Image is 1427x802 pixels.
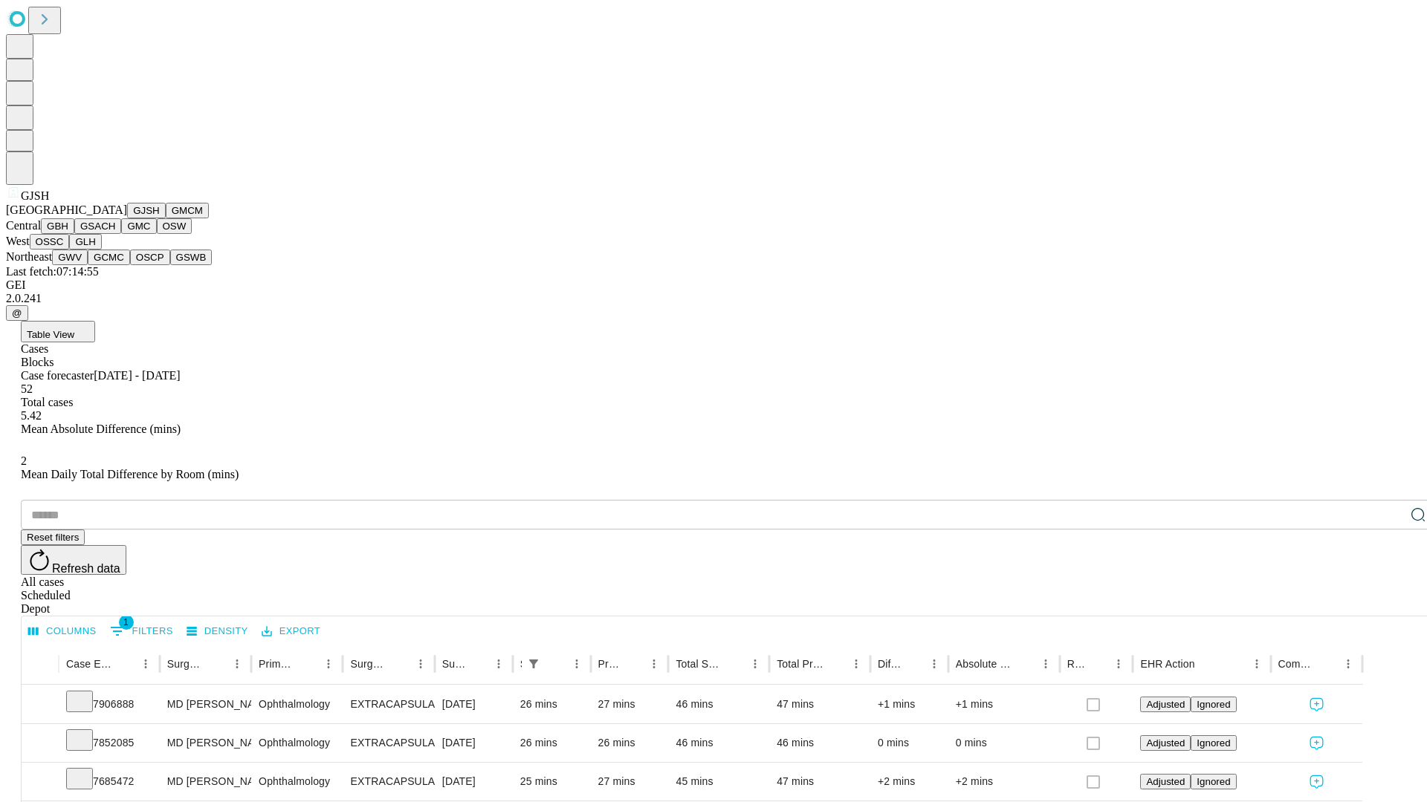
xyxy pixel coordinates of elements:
div: Surgery Date [442,658,466,670]
div: 7852085 [66,724,152,762]
div: Ophthalmology [259,685,335,723]
span: 5.42 [21,409,42,422]
button: Menu [644,653,664,674]
button: Sort [467,653,488,674]
span: Mean Daily Total Difference by Room (mins) [21,468,239,480]
div: 46 mins [676,685,762,723]
div: 7685472 [66,763,152,801]
button: Menu [1035,653,1056,674]
div: EHR Action [1140,658,1194,670]
button: @ [6,305,28,321]
div: +1 mins [956,685,1052,723]
div: EXTRACAPSULAR CATARACT REMOVAL WITH [MEDICAL_DATA] [350,763,427,801]
button: GMCM [166,203,209,218]
div: 2.0.241 [6,292,1421,305]
div: 27 mins [598,763,661,801]
button: Show filters [106,619,177,643]
span: West [6,235,30,247]
button: Show filters [523,653,544,674]
span: Refresh data [52,562,120,575]
span: Adjusted [1146,737,1185,749]
div: Resolved in EHR [1067,658,1087,670]
button: Ignored [1191,774,1236,789]
div: [DATE] [442,685,505,723]
div: Case Epic Id [66,658,113,670]
button: Menu [1246,653,1267,674]
div: Ophthalmology [259,763,335,801]
button: Density [183,620,252,643]
button: GSACH [74,218,121,234]
button: Expand [29,692,51,718]
button: Ignored [1191,735,1236,751]
span: Reset filters [27,532,79,543]
div: Comments [1278,658,1316,670]
button: Menu [1108,653,1129,674]
button: GJSH [127,203,166,218]
button: Sort [825,653,846,674]
div: Surgeon Name [167,658,204,670]
button: Sort [297,653,318,674]
button: Ignored [1191,697,1236,712]
button: Reset filters [21,529,85,545]
span: Total cases [21,396,73,408]
button: GSWB [170,250,213,265]
span: GJSH [21,189,49,202]
button: Table View [21,321,95,342]
div: 46 mins [676,724,762,762]
div: 1 active filter [523,653,544,674]
div: Total Scheduled Duration [676,658,722,670]
div: [DATE] [442,724,505,762]
button: Sort [1197,653,1217,674]
button: Menu [227,653,247,674]
div: Surgery Name [350,658,387,670]
div: MD [PERSON_NAME] [167,685,244,723]
button: Sort [623,653,644,674]
div: 47 mins [777,685,863,723]
div: MD [PERSON_NAME] [167,763,244,801]
span: Ignored [1197,737,1230,749]
button: Sort [206,653,227,674]
button: Sort [724,653,745,674]
button: GWV [52,250,88,265]
button: GCMC [88,250,130,265]
button: Menu [410,653,431,674]
button: Menu [566,653,587,674]
div: 45 mins [676,763,762,801]
button: Menu [318,653,339,674]
div: 26 mins [520,724,583,762]
button: Sort [1317,653,1338,674]
button: OSSC [30,234,70,250]
button: Adjusted [1140,735,1191,751]
div: 46 mins [777,724,863,762]
div: 26 mins [598,724,661,762]
div: Primary Service [259,658,296,670]
span: 1 [119,615,134,630]
span: [DATE] - [DATE] [94,369,180,382]
div: 26 mins [520,685,583,723]
div: +2 mins [956,763,1052,801]
div: Absolute Difference [956,658,1013,670]
div: Ophthalmology [259,724,335,762]
button: Select columns [25,620,100,643]
div: Total Predicted Duration [777,658,823,670]
div: Difference [878,658,902,670]
div: GEI [6,278,1421,292]
div: [DATE] [442,763,505,801]
span: Case forecaster [21,369,94,382]
span: Northeast [6,250,52,263]
span: @ [12,307,22,319]
button: Menu [1338,653,1359,674]
div: Predicted In Room Duration [598,658,622,670]
div: EXTRACAPSULAR CATARACT REMOVAL WITH [MEDICAL_DATA] [350,685,427,723]
span: Adjusted [1146,699,1185,710]
button: Expand [29,731,51,757]
div: +1 mins [878,685,941,723]
button: Menu [135,653,156,674]
div: 7906888 [66,685,152,723]
span: Central [6,219,41,232]
button: Sort [903,653,924,674]
span: 2 [21,454,27,467]
button: Sort [1015,653,1035,674]
span: Ignored [1197,699,1230,710]
span: Last fetch: 07:14:55 [6,265,99,278]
